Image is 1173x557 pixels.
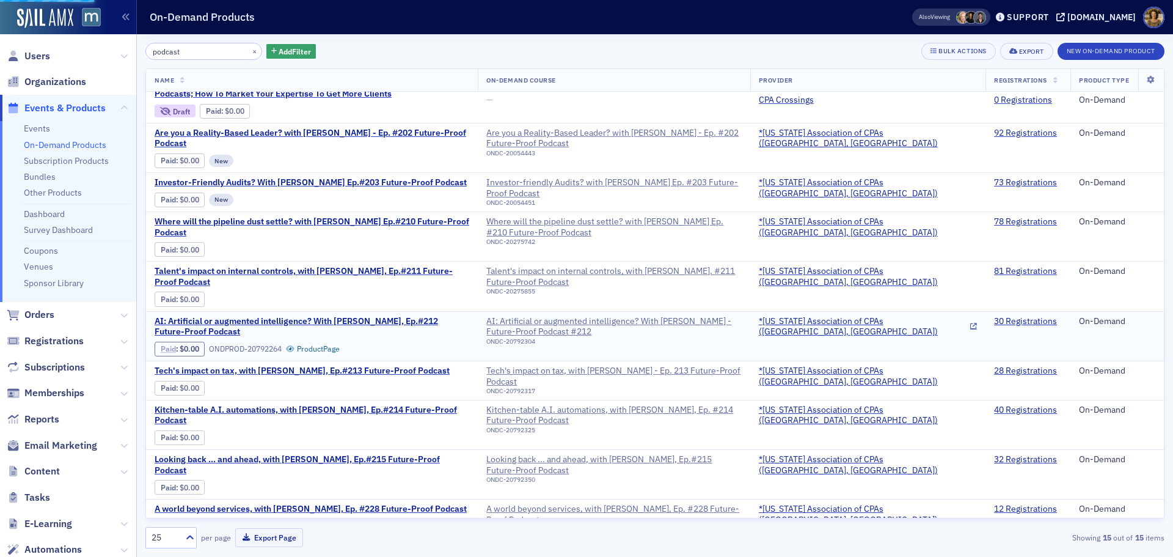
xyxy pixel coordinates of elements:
[759,266,977,287] a: *[US_STATE] Association of CPAs ([GEOGRAPHIC_DATA], [GEOGRAPHIC_DATA])
[24,101,106,115] span: Events & Products
[24,439,97,452] span: Email Marketing
[209,344,282,353] div: ONDPROD-20792264
[759,216,977,238] a: *[US_STATE] Association of CPAs ([GEOGRAPHIC_DATA], [GEOGRAPHIC_DATA])
[155,193,205,207] div: Paid: 75 - $0
[24,75,86,89] span: Organizations
[994,95,1052,106] a: 0 Registrations
[1058,45,1164,56] a: New On-Demand Product
[1079,454,1155,465] div: On-Demand
[145,43,262,60] input: Search…
[155,128,469,149] a: Are you a Reality-Based Leader? with [PERSON_NAME] - Ep. #202 Future-Proof Podcast
[155,405,469,426] span: Kitchen-table A.I. automations, with Ashley Francis, Ep.#214 Future-Proof Podcast
[155,504,467,515] a: A world beyond services, with [PERSON_NAME], Ep. #228 Future-Proof Podcast
[1079,504,1155,515] div: On-Demand
[180,245,199,254] span: $0.00
[173,108,190,115] div: Draft
[994,316,1057,327] a: 30 Registrations
[7,439,97,452] a: Email Marketing
[279,46,311,57] span: Add Filter
[161,383,180,393] span: :
[919,13,930,21] div: Also
[24,386,84,400] span: Memberships
[155,316,469,338] span: AI: Artificial or augmented intelligence? With Kacee Johnson, Ep.#212 Future-Proof Podcast
[7,386,84,400] a: Memberships
[1079,76,1129,84] span: Product Type
[206,106,221,116] a: Paid
[180,383,199,393] span: $0.00
[759,128,977,149] a: *[US_STATE] Association of CPAs ([GEOGRAPHIC_DATA], [GEOGRAPHIC_DATA])
[486,366,741,387] a: Tech's impact on tax, with [PERSON_NAME] - Ep. 213 Future-Proof Podcast
[1056,13,1140,21] button: [DOMAIN_NAME]
[994,177,1057,188] a: 73 Registrations
[24,278,84,289] a: Sponsor Library
[155,342,205,356] div: Paid: 33 - $0
[1079,266,1155,277] div: On-Demand
[973,11,986,24] span: Mary Beth Halpern
[938,48,986,54] div: Bulk Actions
[1079,366,1155,377] div: On-Demand
[161,245,180,254] span: :
[486,199,741,207] div: ONDC-20054451
[921,43,995,60] button: Bulk Actions
[206,106,225,116] span: :
[24,334,84,348] span: Registrations
[155,405,469,426] a: Kitchen-table A.I. automations, with [PERSON_NAME], Ep.#214 Future-Proof Podcast
[486,454,741,476] div: Looking back ... and ahead, with [PERSON_NAME], Ep.#215 Future-Proof Podcast
[24,308,54,322] span: Orders
[73,8,101,29] a: View Homepage
[994,454,1057,465] a: 32 Registrations
[7,308,54,322] a: Orders
[161,433,180,442] span: :
[161,483,180,492] span: :
[7,75,86,89] a: Organizations
[155,89,392,100] a: Podcasts; How To Market Your Expertise To Get More Clients
[161,383,176,393] a: Paid
[759,504,977,525] a: *[US_STATE] Association of CPAs ([GEOGRAPHIC_DATA], [GEOGRAPHIC_DATA])
[155,430,205,445] div: Paid: 41 - $0
[24,187,82,198] a: Other Products
[24,465,60,478] span: Content
[1079,128,1155,139] div: On-Demand
[7,361,85,374] a: Subscriptions
[24,50,50,63] span: Users
[155,216,469,238] a: Where will the pipeline dust settle? with [PERSON_NAME] Ep.#210 Future-Proof Podcast
[155,480,205,495] div: Paid: 32 - $0
[759,95,823,106] a: CPA Crossings
[759,177,977,199] a: *[US_STATE] Association of CPAs ([GEOGRAPHIC_DATA], [GEOGRAPHIC_DATA])
[17,9,73,28] img: SailAMX
[759,316,977,338] a: *[US_STATE] Association of CPAs ([GEOGRAPHIC_DATA], [GEOGRAPHIC_DATA])
[486,287,741,295] div: ONDC-20275855
[994,216,1057,227] a: 78 Registrations
[155,177,467,188] span: Investor-Friendly Audits? With Jack Ciesielski Ep.#203 Future-Proof Podcast
[155,381,205,396] div: Paid: 29 - $0
[919,13,950,21] span: Viewing
[1079,177,1155,188] div: On-Demand
[161,483,176,492] a: Paid
[24,208,65,219] a: Dashboard
[486,238,741,246] div: ONDC-20275742
[24,171,56,182] a: Bundles
[486,387,741,395] div: ONDC-20792317
[994,266,1057,277] a: 81 Registrations
[161,245,176,254] a: Paid
[155,292,205,306] div: Paid: 87 - $0
[161,344,180,353] span: :
[486,128,741,149] div: Are you a Reality-Based Leader? with [PERSON_NAME] - Ep. #202 Future-Proof Podcast
[1143,7,1164,28] span: Profile
[24,224,93,235] a: Survey Dashboard
[286,344,340,353] a: ProductPage
[155,177,467,188] a: Investor-Friendly Audits? With [PERSON_NAME] Ep.#203 Future-Proof Podcast
[209,194,233,206] div: New
[486,476,741,484] div: ONDC-20792350
[486,504,741,525] a: A world beyond services, with [PERSON_NAME], Ep. #228 Future-Proof Podcast
[161,295,176,304] a: Paid
[180,195,199,204] span: $0.00
[994,405,1057,416] a: 40 Registrations
[155,316,469,338] a: AI: Artificial or augmented intelligence? With [PERSON_NAME], Ep.#212 Future-Proof Podcast
[24,245,58,256] a: Coupons
[994,366,1057,377] a: 28 Registrations
[161,156,180,165] span: :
